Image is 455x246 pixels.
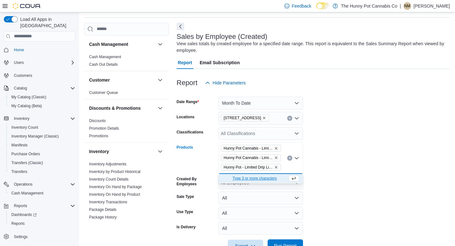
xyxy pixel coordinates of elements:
a: Package History [89,215,117,219]
button: Manifests [6,141,78,150]
span: Cash Out Details [89,62,118,67]
span: Dashboards [11,212,37,217]
button: Clear input [287,156,292,161]
span: Promotions [89,133,108,138]
span: Users [14,60,24,65]
a: Dashboards [6,210,78,219]
span: Hunny Pot - Limited Drip Liquid Diamonds AIO Disposable - 1g [224,164,273,170]
span: Inventory [14,116,29,121]
span: 198 Queen St [221,114,269,121]
span: Reports [9,220,75,227]
button: Type 3 or more characters [218,174,303,183]
button: My Catalog (Classic) [6,93,78,101]
a: Cash Management [89,55,121,59]
div: Choose from the following options [218,174,303,183]
span: My Catalog (Classic) [11,95,46,100]
span: Hunny Pot Cannabis - Limited Drip Pre-Rolls - 10x0.35g [221,154,281,161]
span: Inventory Count Details [89,177,129,182]
button: Reports [11,202,30,210]
span: Home [11,46,75,54]
div: Discounts & Promotions [84,117,169,142]
span: Users [11,59,75,66]
button: All [218,207,303,219]
a: Reports [9,220,27,227]
label: Is Delivery [177,224,196,230]
button: My Catalog (Beta) [6,101,78,110]
img: Cova [13,3,41,9]
button: All [218,192,303,204]
span: Load All Apps in [GEOGRAPHIC_DATA] [18,16,75,29]
div: Cash Management [84,53,169,71]
span: Inventory Manager (Classic) [9,132,75,140]
span: My Catalog (Classic) [9,93,75,101]
a: Package Details [89,207,117,212]
span: Transfers (Classic) [11,160,43,165]
div: Nakisha Mckinley [403,2,411,10]
span: Hunny Pot Cannabis - Limited Drip - 3.5g [221,145,281,152]
a: Customers [11,72,35,79]
p: The Hunny Pot Cannabis Co [341,2,397,10]
h3: Report [177,79,197,87]
button: Close list of options [294,156,299,161]
a: Inventory Transactions [89,200,127,204]
a: Inventory Count Details [89,177,129,181]
button: Purchase Orders [6,150,78,158]
h3: Inventory [89,148,109,155]
label: Created By Employees [177,176,216,187]
span: Reports [11,221,25,226]
span: Dashboards [9,211,75,218]
a: My Catalog (Classic) [9,93,49,101]
span: Inventory Count [11,125,38,130]
button: Cash Management [89,41,155,47]
span: Inventory by Product Historical [89,169,141,174]
h3: Sales by Employee (Created) [177,33,267,40]
span: Report [178,56,192,69]
a: Inventory Adjustments [89,162,126,166]
button: Cash Management [6,189,78,198]
span: Transfers [9,168,75,175]
span: Reports [14,203,27,208]
span: Transfers [11,169,27,174]
a: Inventory On Hand by Product [89,192,140,197]
button: Open list of options [294,131,299,136]
a: Inventory On Hand by Package [89,185,142,189]
button: Users [11,59,26,66]
button: Customer [156,76,164,84]
button: Inventory Manager (Classic) [6,132,78,141]
a: Settings [11,233,30,241]
span: Package History [89,215,117,220]
a: Home [11,46,27,54]
span: Inventory [11,115,75,122]
span: [STREET_ADDRESS] [224,115,261,121]
button: Operations [1,180,78,189]
button: Home [1,45,78,54]
button: Remove Hunny Pot Cannabis - Limited Drip - 3.5g from selection in this group [274,146,278,150]
p: | [400,2,401,10]
button: Customers [1,71,78,80]
button: Settings [1,232,78,241]
button: Catalog [11,84,29,92]
button: Inventory [1,114,78,123]
a: Inventory Count [9,124,41,131]
button: Clear input [287,116,292,121]
span: Feedback [292,3,311,9]
span: Cash Management [11,191,43,196]
span: Cash Management [9,189,75,197]
button: Remove 198 Queen St from selection in this group [262,116,266,120]
span: Customers [11,71,75,79]
span: Catalog [11,84,75,92]
a: Transfers [9,168,30,175]
span: Inventory Count [9,124,75,131]
span: Inventory Transactions [89,200,127,205]
button: Customer [89,77,155,83]
a: Discounts [89,119,106,123]
span: Customer Queue [89,90,118,95]
h3: Discounts & Promotions [89,105,141,111]
span: Reports [11,202,75,210]
label: Locations [177,114,195,120]
span: Hunny Pot Cannabis - Limited Drip Pre-Rolls - 10x0.35g [224,155,273,161]
h3: Cash Management [89,41,128,47]
button: Remove Hunny Pot Cannabis - Limited Drip Pre-Rolls - 10x0.35g from selection in this group [274,156,278,160]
